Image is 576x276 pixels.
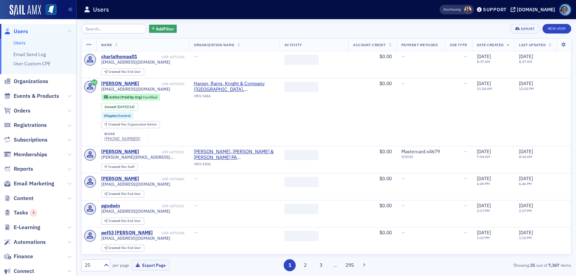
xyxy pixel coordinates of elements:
[194,81,274,93] span: Harper, Rains, Knight & Company (Ridgeland, MS)
[284,177,319,187] span: ‌
[194,149,274,161] span: Matthews, Cutrer & Lindsay PA (Ridgeland, MS)
[464,175,467,182] span: —
[519,229,533,236] span: [DATE]
[547,262,561,268] strong: 7,367
[156,26,174,32] span: Add Filter
[41,4,56,16] a: View Homepage
[101,81,139,87] div: [PERSON_NAME]
[13,40,26,46] a: Users
[519,175,533,182] span: [DATE]
[108,69,128,74] span: Created Via :
[299,259,311,271] button: 2
[519,208,532,213] time: 2:17 PM
[284,42,302,47] span: Activity
[14,224,40,231] span: E-Learning
[108,165,128,169] span: Created Via :
[108,122,128,127] span: Created Via :
[194,162,274,169] div: ORG-1506
[331,262,340,268] span: …
[140,82,184,86] div: USR-4270740
[379,53,392,60] span: $0.00
[477,154,490,159] time: 7:54 AM
[401,42,438,47] span: Payment Methods
[101,176,139,182] a: [PERSON_NAME]
[101,230,153,236] a: pef53 [PERSON_NAME]
[450,42,467,47] span: Job Type
[101,112,134,119] div: Chapter:
[4,238,46,246] a: Automations
[194,175,198,182] span: —
[108,219,128,223] span: Created Via :
[511,7,558,12] button: [DOMAIN_NAME]
[477,235,490,240] time: 1:10 PM
[464,202,467,209] span: —
[138,55,184,59] div: USR-4271040
[519,59,532,64] time: 8:37 AM
[4,78,48,85] a: Organizations
[101,190,144,198] div: Created Via: End User
[154,231,184,235] div: USR-4270298
[14,209,37,216] span: Tasks
[14,180,54,187] span: Email Marketing
[101,103,138,110] div: Joined: 2025-09-25 00:00:00
[112,262,129,268] label: per page
[108,192,128,196] span: Created Via :
[477,42,504,47] span: Date Created
[101,54,137,60] div: charlathomas01
[284,55,319,65] span: ‌
[13,51,46,57] a: Email Send Log
[401,53,405,60] span: —
[477,202,491,209] span: [DATE]
[104,95,157,99] a: Active (Paid by Org) Certified
[101,68,144,76] div: Created Via: End User
[510,24,540,34] button: Export
[85,262,100,269] div: 25
[108,246,141,250] div: End User
[101,203,120,209] a: pgodwin
[14,238,46,246] span: Automations
[194,42,234,47] span: Organization Name
[477,229,491,236] span: [DATE]
[108,192,141,196] div: End User
[4,165,33,173] a: Reports
[559,4,571,16] span: Profile
[14,151,47,158] span: Memberships
[14,121,47,129] span: Registrations
[104,113,118,118] span: Chapter :
[519,53,533,60] span: [DATE]
[143,95,157,100] span: Certified
[4,136,48,144] a: Subscriptions
[4,180,54,187] a: Email Marketing
[101,87,170,92] span: [EMAIL_ADDRESS][DOMAIN_NAME]
[101,209,170,214] span: [EMAIL_ADDRESS][DOMAIN_NAME]
[101,182,170,187] span: [EMAIL_ADDRESS][DOMAIN_NAME]
[194,53,198,60] span: —
[104,136,140,141] a: [PHONE_NUMBER]
[379,175,392,182] span: $0.00
[4,224,40,231] a: E-Learning
[121,204,184,208] div: USR-4270353
[194,149,274,161] a: [PERSON_NAME], [PERSON_NAME] & [PERSON_NAME] PA ([GEOGRAPHIC_DATA], [GEOGRAPHIC_DATA])
[443,7,450,12] div: Also
[477,59,490,64] time: 8:37 AM
[4,151,47,158] a: Memberships
[101,236,170,241] span: [EMAIL_ADDRESS][DOMAIN_NAME]
[401,148,440,155] span: Mastercard : x4679
[10,5,41,16] img: SailAMX
[101,149,139,155] div: [PERSON_NAME]
[477,53,491,60] span: [DATE]
[101,163,138,171] div: Created Via: Staff
[517,6,555,13] div: [DOMAIN_NAME]
[379,202,392,209] span: $0.00
[4,195,34,202] a: Content
[30,209,37,216] div: 3
[413,262,571,268] div: Showing out of items
[81,24,147,34] input: Search…
[104,114,131,118] a: Chapter:Central
[194,81,274,93] a: Harper, Rains, Knight & Company ([GEOGRAPHIC_DATA], [GEOGRAPHIC_DATA])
